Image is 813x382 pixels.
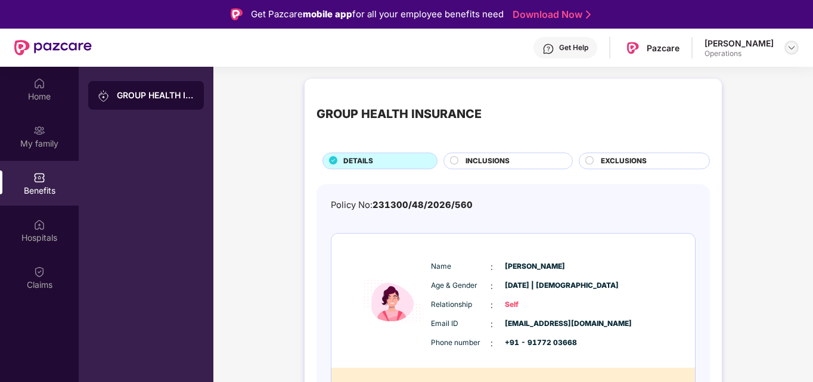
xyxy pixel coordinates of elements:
[33,125,45,136] img: svg+xml;base64,PHN2ZyB3aWR0aD0iMjAiIGhlaWdodD0iMjAiIHZpZXdCb3g9IjAgMCAyMCAyMCIgZmlsbD0ibm9uZSIgeG...
[98,90,110,102] img: svg+xml;base64,PHN2ZyB3aWR0aD0iMjAiIGhlaWdodD0iMjAiIHZpZXdCb3g9IjAgMCAyMCAyMCIgZmlsbD0ibm9uZSIgeG...
[431,261,491,272] span: Name
[431,280,491,291] span: Age & Gender
[491,260,493,274] span: :
[586,8,591,21] img: Stroke
[431,337,491,349] span: Phone number
[624,39,641,57] img: Pazcare_Logo.png
[505,280,564,291] span: [DATE] | [DEMOGRAPHIC_DATA]
[117,89,194,101] div: GROUP HEALTH INSURANCE
[466,156,510,167] span: INCLUSIONS
[491,299,493,312] span: :
[505,299,564,310] span: Self
[33,219,45,231] img: svg+xml;base64,PHN2ZyBpZD0iSG9zcGl0YWxzIiB4bWxucz0iaHR0cDovL3d3dy53My5vcmcvMjAwMC9zdmciIHdpZHRoPS...
[505,318,564,330] span: [EMAIL_ADDRESS][DOMAIN_NAME]
[505,261,564,272] span: [PERSON_NAME]
[491,318,493,331] span: :
[787,43,796,52] img: svg+xml;base64,PHN2ZyBpZD0iRHJvcGRvd24tMzJ4MzIiIHhtbG5zPSJodHRwOi8vd3d3LnczLm9yZy8yMDAwL3N2ZyIgd2...
[705,49,774,58] div: Operations
[231,8,243,20] img: Logo
[505,337,564,349] span: +91 - 91772 03668
[14,40,92,55] img: New Pazcare Logo
[705,38,774,49] div: [PERSON_NAME]
[601,156,647,167] span: EXCLUSIONS
[33,77,45,89] img: svg+xml;base64,PHN2ZyBpZD0iSG9tZSIgeG1sbnM9Imh0dHA6Ly93d3cudzMub3JnLzIwMDAvc3ZnIiB3aWR0aD0iMjAiIG...
[33,172,45,184] img: svg+xml;base64,PHN2ZyBpZD0iQmVuZWZpdHMiIHhtbG5zPSJodHRwOi8vd3d3LnczLm9yZy8yMDAwL3N2ZyIgd2lkdGg9Ij...
[491,337,493,350] span: :
[33,266,45,278] img: svg+xml;base64,PHN2ZyBpZD0iQ2xhaW0iIHhtbG5zPSJodHRwOi8vd3d3LnczLm9yZy8yMDAwL3N2ZyIgd2lkdGg9IjIwIi...
[431,318,491,330] span: Email ID
[356,250,428,351] img: icon
[343,156,373,167] span: DETAILS
[513,8,587,21] a: Download Now
[491,279,493,293] span: :
[542,43,554,55] img: svg+xml;base64,PHN2ZyBpZD0iSGVscC0zMngzMiIgeG1sbnM9Imh0dHA6Ly93d3cudzMub3JnLzIwMDAvc3ZnIiB3aWR0aD...
[331,198,473,212] div: Policy No:
[559,43,588,52] div: Get Help
[373,200,473,210] span: 231300/48/2026/560
[303,8,352,20] strong: mobile app
[431,299,491,310] span: Relationship
[251,7,504,21] div: Get Pazcare for all your employee benefits need
[316,105,482,123] div: GROUP HEALTH INSURANCE
[647,42,679,54] div: Pazcare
